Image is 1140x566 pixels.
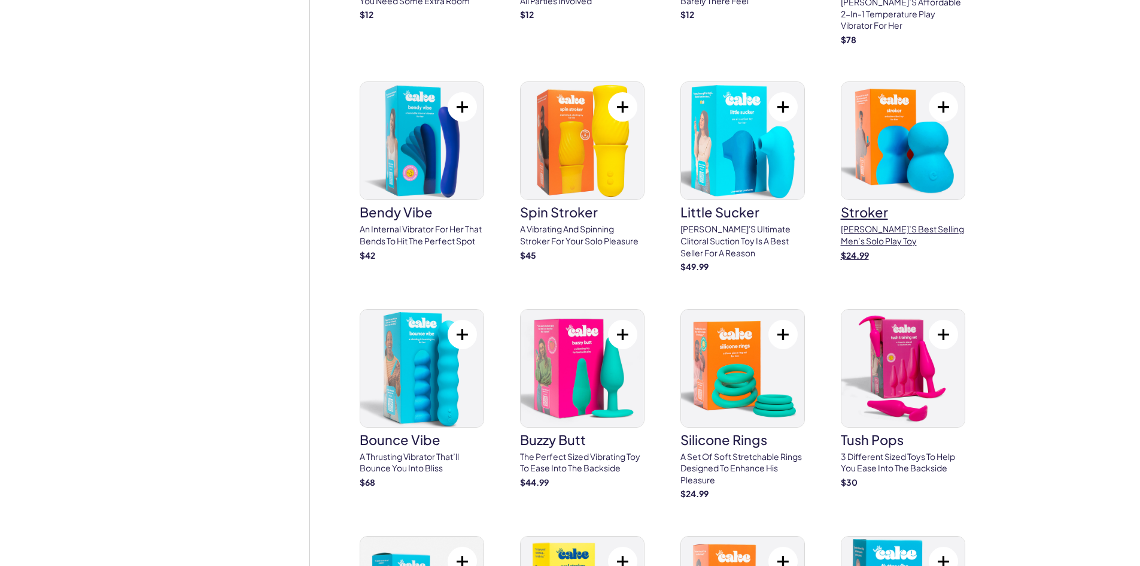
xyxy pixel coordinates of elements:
p: [PERSON_NAME]’s best selling men’s solo play toy [841,223,965,247]
a: tush popstush pops3 different sized toys to help you ease into the backside$30 [841,309,965,489]
h3: buzzy butt [520,433,645,446]
strong: $ 68 [360,477,375,488]
a: little suckerlittle sucker[PERSON_NAME]'s ultimate clitoral suction toy is a best seller for a re... [680,81,805,273]
h3: little sucker [680,205,805,219]
strong: $ 44.99 [520,477,549,488]
h3: Bendy Vibe [360,205,484,219]
p: 3 different sized toys to help you ease into the backside [841,451,965,474]
p: A thrusting vibrator that’ll bounce you into bliss [360,451,484,474]
a: silicone ringssilicone ringsA set of soft stretchable rings designed to enhance his pleasure$24.99 [680,309,805,500]
strong: $ 12 [680,9,694,20]
strong: $ 45 [520,250,536,261]
img: stroker [841,82,965,199]
a: buzzy buttbuzzy buttThe perfect sized vibrating toy to ease into the backside$44.99 [520,309,645,489]
h3: stroker [841,205,965,219]
img: buzzy butt [521,310,644,427]
img: tush pops [841,310,965,427]
strong: $ 30 [841,477,858,488]
img: bounce vibe [360,310,484,427]
h3: tush pops [841,433,965,446]
h3: bounce vibe [360,433,484,446]
strong: $ 24.99 [680,488,709,499]
p: A set of soft stretchable rings designed to enhance his pleasure [680,451,805,486]
p: [PERSON_NAME]'s ultimate clitoral suction toy is a best seller for a reason [680,223,805,259]
a: bounce vibebounce vibeA thrusting vibrator that’ll bounce you into bliss$68 [360,309,484,489]
a: strokerstroker[PERSON_NAME]’s best selling men’s solo play toy$24.99 [841,81,965,261]
a: Bendy VibeBendy VibeAn internal vibrator for her that bends to hit the perfect spot$42 [360,81,484,261]
p: An internal vibrator for her that bends to hit the perfect spot [360,223,484,247]
h3: spin stroker [520,205,645,219]
img: silicone rings [681,310,804,427]
p: The perfect sized vibrating toy to ease into the backside [520,451,645,474]
p: A vibrating and spinning stroker for your solo pleasure [520,223,645,247]
strong: $ 78 [841,34,856,45]
strong: $ 12 [520,9,534,20]
img: little sucker [681,82,804,199]
strong: $ 24.99 [841,250,869,261]
strong: $ 49.99 [680,261,709,272]
h3: silicone rings [680,433,805,446]
img: spin stroker [521,82,644,199]
strong: $ 42 [360,250,375,261]
strong: $ 12 [360,9,373,20]
img: Bendy Vibe [360,82,484,199]
a: spin strokerspin strokerA vibrating and spinning stroker for your solo pleasure$45 [520,81,645,261]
